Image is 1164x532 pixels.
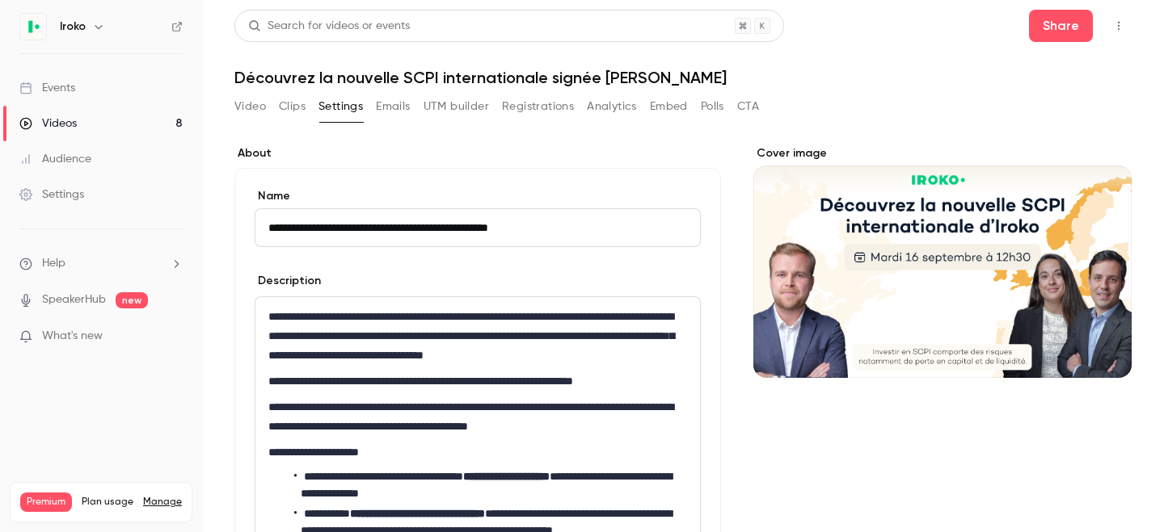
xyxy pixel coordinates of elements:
div: Search for videos or events [248,18,410,35]
button: Top Bar Actions [1106,13,1132,39]
label: Name [255,188,701,204]
li: help-dropdown-opener [19,255,183,272]
img: Iroko [20,14,46,40]
button: Clips [279,94,306,119]
div: Videos [19,115,77,132]
span: Premium [20,492,72,512]
button: Settings [318,94,363,119]
label: About [234,145,721,161]
span: Help [42,255,65,272]
div: Events [19,80,75,96]
button: Embed [650,94,688,119]
a: SpeakerHub [42,291,106,308]
span: new [116,292,148,308]
h6: Iroko [60,19,86,35]
a: Manage [143,496,182,509]
button: Registrations [502,94,574,119]
iframe: Noticeable Trigger [163,329,183,344]
button: CTA [737,94,759,119]
span: Plan usage [82,496,133,509]
button: Polls [701,94,724,119]
section: Cover image [753,145,1132,378]
label: Description [255,273,321,289]
button: UTM builder [424,94,489,119]
button: Video [234,94,266,119]
button: Analytics [587,94,637,119]
button: Emails [376,94,410,119]
div: Audience [19,151,91,167]
span: What's new [42,328,103,345]
label: Cover image [753,145,1132,161]
div: Settings [19,186,84,203]
h1: Découvrez la nouvelle SCPI internationale signée [PERSON_NAME] [234,68,1132,87]
button: Share [1029,10,1093,42]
